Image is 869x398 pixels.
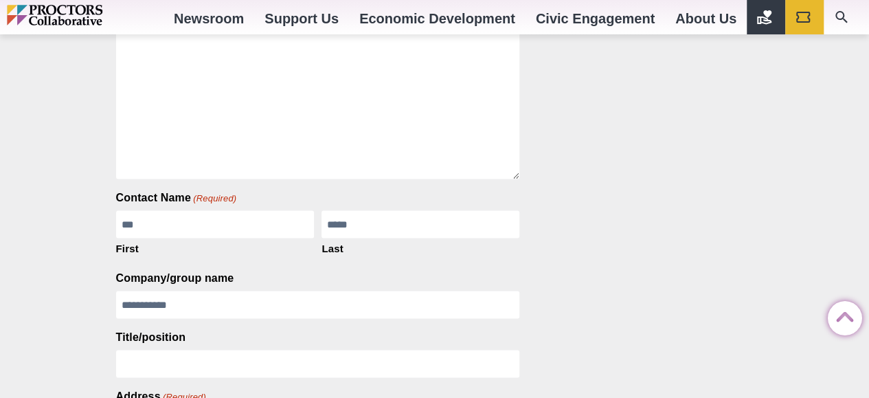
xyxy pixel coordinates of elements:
[192,192,237,204] span: (Required)
[321,238,519,256] label: Last
[116,238,314,256] label: First
[116,270,234,285] label: Company/group name
[116,329,186,344] label: Title/position
[116,190,237,205] legend: Contact Name
[7,5,161,25] img: Proctors logo
[828,302,855,329] a: Back to Top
